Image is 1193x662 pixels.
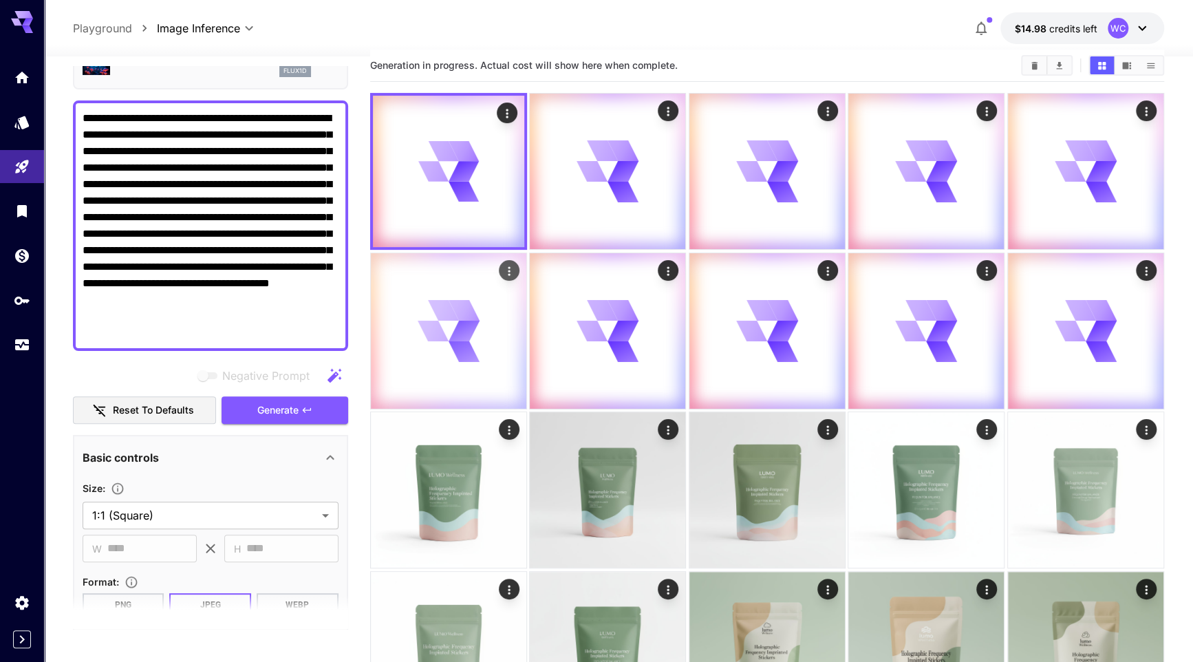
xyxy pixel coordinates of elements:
[1136,100,1157,121] div: Actions
[92,541,102,557] span: W
[157,20,240,36] span: Image Inference
[371,412,526,568] img: 9k=
[83,449,159,466] p: Basic controls
[817,100,838,121] div: Actions
[499,419,519,440] div: Actions
[658,260,679,281] div: Actions
[370,59,678,71] span: Generation in progress. Actual cost will show here when complete.
[1021,55,1073,76] div: Clear ImagesDownload All
[817,260,838,281] div: Actions
[83,482,105,494] span: Size :
[169,593,251,617] button: JPEG
[977,260,998,281] div: Actions
[14,337,30,354] div: Usage
[14,202,30,220] div: Library
[817,579,838,599] div: Actions
[658,419,679,440] div: Actions
[1049,23,1097,34] span: credits left
[83,441,338,474] div: Basic controls
[1136,260,1157,281] div: Actions
[848,412,1004,568] img: Z
[1115,56,1139,74] button: Show images in video view
[14,158,30,175] div: Playground
[257,593,338,617] button: WEBP
[1014,21,1097,36] div: $14.97975
[14,292,30,309] div: API Keys
[195,367,321,384] span: Negative prompts are not compatible with the selected model.
[83,576,119,588] span: Format :
[14,594,30,611] div: Settings
[1090,56,1114,74] button: Show images in grid view
[14,247,30,264] div: Wallet
[14,114,30,131] div: Models
[1022,56,1046,74] button: Clear Images
[14,69,30,86] div: Home
[658,100,679,121] div: Actions
[222,367,310,384] span: Negative Prompt
[73,20,157,36] nav: breadcrumb
[1139,56,1163,74] button: Show images in list view
[1136,419,1157,440] div: Actions
[222,396,348,425] button: Generate
[13,630,31,648] button: Expand sidebar
[1000,12,1164,44] button: $14.97975WC
[73,20,132,36] a: Playground
[817,419,838,440] div: Actions
[977,100,998,121] div: Actions
[283,66,307,76] p: flux1d
[658,579,679,599] div: Actions
[1136,579,1157,599] div: Actions
[499,579,519,599] div: Actions
[530,412,685,568] img: 2Q==
[105,482,130,495] button: Adjust the dimensions of the generated image by specifying its width and height in pixels, or sel...
[73,396,216,425] button: Reset to defaults
[92,507,316,524] span: 1:1 (Square)
[1014,23,1049,34] span: $14.98
[497,103,517,123] div: Actions
[257,402,299,419] span: Generate
[1108,18,1128,39] div: WC
[689,412,845,568] img: 2Q==
[1088,55,1164,76] div: Show images in grid viewShow images in video viewShow images in list view
[234,541,241,557] span: H
[1008,412,1163,568] img: 2Q==
[499,260,519,281] div: Actions
[1047,56,1071,74] button: Download All
[977,419,998,440] div: Actions
[83,593,164,617] button: PNG
[977,579,998,599] div: Actions
[119,575,144,589] button: Choose the file format for the output image.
